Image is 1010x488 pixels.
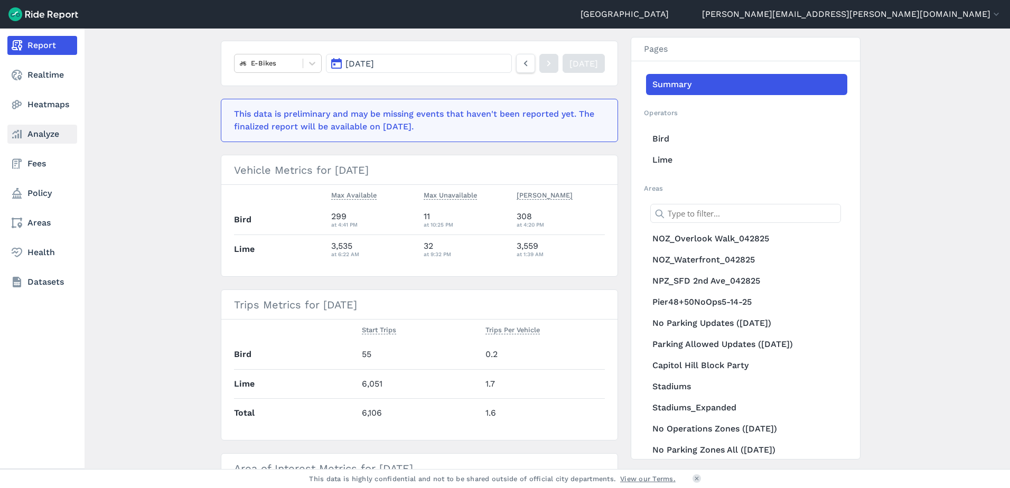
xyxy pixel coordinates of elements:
[646,418,847,439] a: No Operations Zones ([DATE])
[234,398,358,427] th: Total
[7,273,77,292] a: Datasets
[7,125,77,144] a: Analyze
[234,205,327,234] th: Bird
[646,313,847,334] a: No Parking Updates ([DATE])
[646,397,847,418] a: Stadiums_Expanded
[331,189,377,202] button: Max Available
[234,340,358,369] th: Bird
[424,189,477,202] button: Max Unavailable
[581,8,669,21] a: [GEOGRAPHIC_DATA]
[7,95,77,114] a: Heatmaps
[326,54,512,73] button: [DATE]
[517,189,573,202] button: [PERSON_NAME]
[358,369,481,398] td: 6,051
[644,108,847,118] h2: Operators
[702,8,1002,21] button: [PERSON_NAME][EMAIL_ADDRESS][PERSON_NAME][DOMAIN_NAME]
[481,369,605,398] td: 1.7
[646,228,847,249] a: NOZ_Overlook Walk_042825
[517,240,605,259] div: 3,559
[221,290,618,320] h3: Trips Metrics for [DATE]
[234,369,358,398] th: Lime
[424,220,508,229] div: at 10:25 PM
[345,59,374,69] span: [DATE]
[485,324,540,336] button: Trips Per Vehicle
[517,210,605,229] div: 308
[362,324,396,336] button: Start Trips
[362,324,396,334] span: Start Trips
[646,376,847,397] a: Stadiums
[7,213,77,232] a: Areas
[644,183,847,193] h2: Areas
[8,7,78,21] img: Ride Report
[517,220,605,229] div: at 4:20 PM
[646,355,847,376] a: Capitol Hill Block Party
[221,454,618,483] h3: Area of Interest Metrics for [DATE]
[650,204,841,223] input: Type to filter...
[563,54,605,73] a: [DATE]
[517,189,573,200] span: [PERSON_NAME]
[646,249,847,270] a: NOZ_Waterfront_042825
[646,270,847,292] a: NPZ_SFD 2nd Ave_042825
[331,210,416,229] div: 299
[481,398,605,427] td: 1.6
[331,189,377,200] span: Max Available
[424,189,477,200] span: Max Unavailable
[7,243,77,262] a: Health
[424,249,508,259] div: at 9:32 PM
[234,234,327,264] th: Lime
[331,249,416,259] div: at 6:22 AM
[7,154,77,173] a: Fees
[221,155,618,185] h3: Vehicle Metrics for [DATE]
[631,37,860,61] h3: Pages
[331,220,416,229] div: at 4:41 PM
[7,184,77,203] a: Policy
[234,108,598,133] div: This data is preliminary and may be missing events that haven't been reported yet. The finalized ...
[620,474,676,484] a: View our Terms.
[646,292,847,313] a: Pier48+50NoOps5-14-25
[646,74,847,95] a: Summary
[424,210,508,229] div: 11
[485,324,540,334] span: Trips Per Vehicle
[481,340,605,369] td: 0.2
[358,398,481,427] td: 6,106
[7,65,77,85] a: Realtime
[646,149,847,171] a: Lime
[424,240,508,259] div: 32
[517,249,605,259] div: at 1:39 AM
[7,36,77,55] a: Report
[646,334,847,355] a: Parking Allowed Updates ([DATE])
[646,439,847,461] a: No Parking Zones All ([DATE])
[646,128,847,149] a: Bird
[331,240,416,259] div: 3,535
[358,340,481,369] td: 55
